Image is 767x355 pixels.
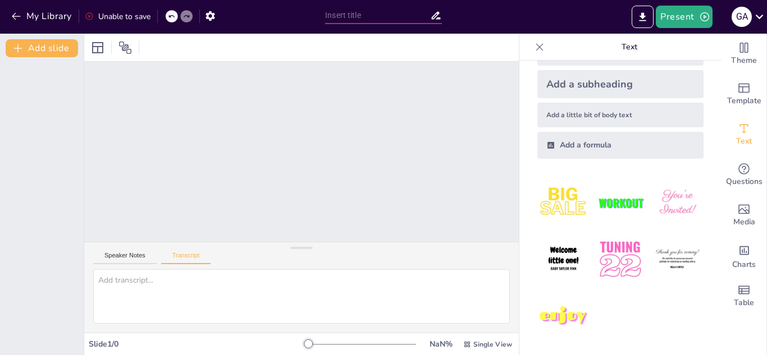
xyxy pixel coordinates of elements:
button: Transcript [161,252,211,264]
input: Insert title [325,7,430,24]
button: Export to PowerPoint [632,6,654,28]
img: 5.jpeg [594,233,646,285]
span: Single View [473,340,512,349]
div: Add a subheading [537,70,704,98]
div: Change the overall theme [722,34,766,74]
img: 4.jpeg [537,233,590,285]
div: Add a formula [537,132,704,159]
button: G A [732,6,752,28]
span: Theme [731,54,757,67]
button: Speaker Notes [93,252,157,264]
span: Text [736,135,752,147]
span: Position [118,41,132,54]
div: Add ready made slides [722,74,766,114]
img: 6.jpeg [651,233,704,285]
div: Unable to save [85,11,150,22]
div: G A [732,7,752,27]
div: Add charts and graphs [722,236,766,276]
span: Table [734,297,754,309]
span: Questions [726,176,763,188]
div: Add a table [722,276,766,316]
div: Add images, graphics, shapes or video [722,195,766,236]
span: Template [727,95,761,107]
button: Present [656,6,712,28]
img: 3.jpeg [651,177,704,229]
button: Add slide [6,39,78,57]
div: Get real-time input from your audience [722,155,766,195]
div: Add a little bit of body text [537,103,704,127]
img: 7.jpeg [537,291,590,343]
p: Text [549,34,710,61]
img: 1.jpeg [537,177,590,229]
div: NaN % [427,339,454,349]
span: Charts [732,259,756,271]
div: Add text boxes [722,114,766,155]
div: Layout [89,39,107,57]
div: Slide 1 / 0 [89,339,308,349]
span: Media [733,216,755,228]
img: 2.jpeg [594,177,646,229]
button: My Library [8,7,76,25]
